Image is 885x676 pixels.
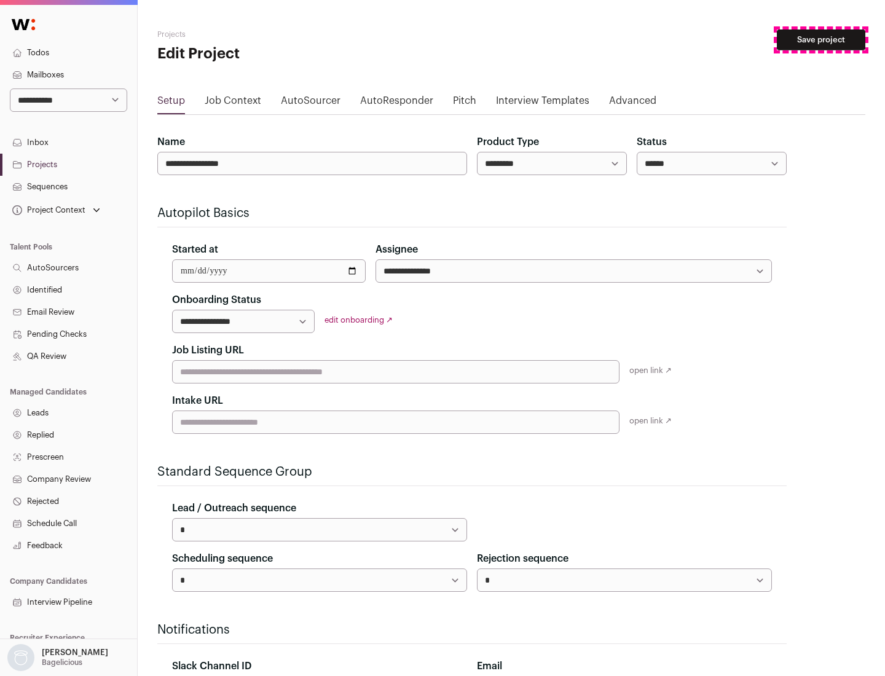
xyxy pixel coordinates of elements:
[10,202,103,219] button: Open dropdown
[496,93,589,113] a: Interview Templates
[281,93,340,113] a: AutoSourcer
[10,205,85,215] div: Project Context
[157,93,185,113] a: Setup
[157,135,185,149] label: Name
[172,551,273,566] label: Scheduling sequence
[157,621,787,639] h2: Notifications
[324,316,393,324] a: edit onboarding ↗
[453,93,476,113] a: Pitch
[5,12,42,37] img: Wellfound
[172,242,218,257] label: Started at
[172,343,244,358] label: Job Listing URL
[637,135,667,149] label: Status
[5,644,111,671] button: Open dropdown
[172,659,251,674] label: Slack Channel ID
[609,93,656,113] a: Advanced
[777,29,865,50] button: Save project
[157,44,393,64] h1: Edit Project
[42,658,82,667] p: Bagelicious
[157,29,393,39] h2: Projects
[172,393,223,408] label: Intake URL
[477,659,772,674] div: Email
[7,644,34,671] img: nopic.png
[477,135,539,149] label: Product Type
[157,205,787,222] h2: Autopilot Basics
[205,93,261,113] a: Job Context
[376,242,418,257] label: Assignee
[172,293,261,307] label: Onboarding Status
[172,501,296,516] label: Lead / Outreach sequence
[157,463,787,481] h2: Standard Sequence Group
[477,551,568,566] label: Rejection sequence
[360,93,433,113] a: AutoResponder
[42,648,108,658] p: [PERSON_NAME]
